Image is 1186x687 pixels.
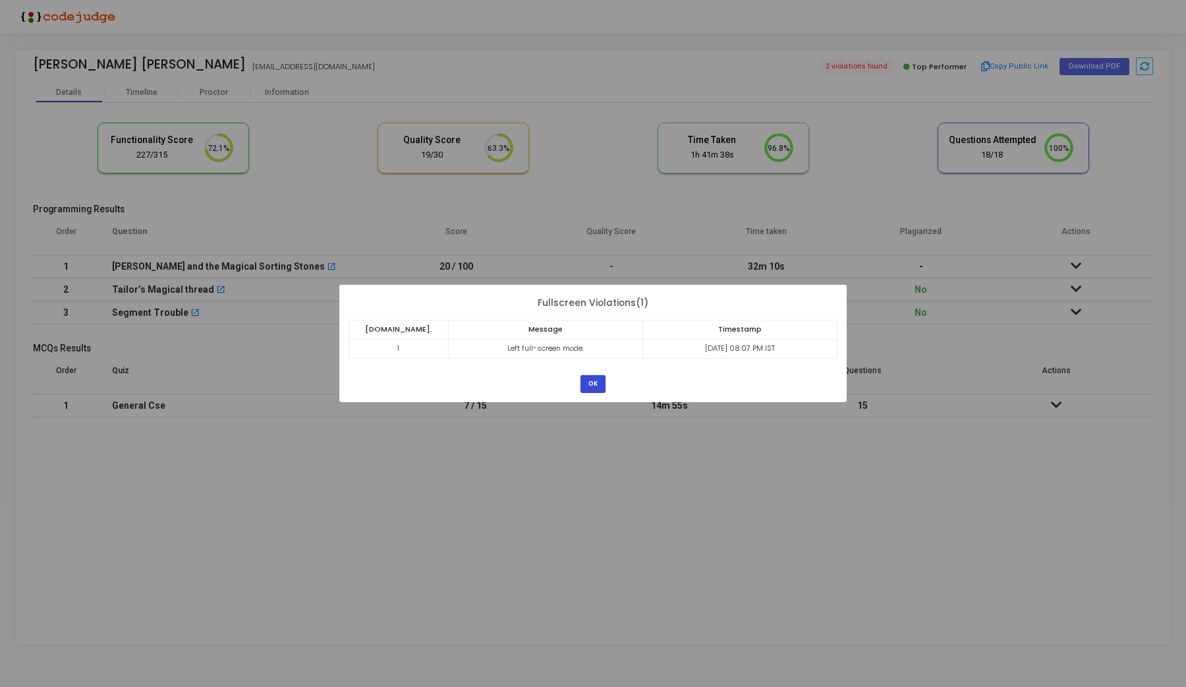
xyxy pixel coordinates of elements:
th: Timestamp [642,320,837,339]
td: 1 [349,339,448,358]
th: [DOMAIN_NAME]. [349,320,448,339]
div: Fullscreen Violations(1) [349,294,838,309]
td: Left full-screen mode. [448,339,642,358]
td: [DATE] 08:07 PM IST [642,339,837,358]
button: OK [580,375,606,393]
th: Message [448,320,642,339]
